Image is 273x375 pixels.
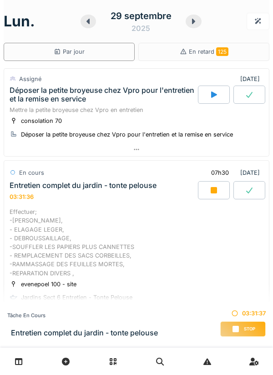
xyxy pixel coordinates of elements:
div: Mettre la petite broyeuse chez Vpro en entretien [10,106,263,114]
div: evenepoel 100 - site [21,280,76,289]
div: [DATE] [203,164,263,181]
span: 125 [216,47,228,56]
div: Tâche en cours [7,312,158,319]
h1: lun. [4,13,35,30]
div: Déposer la petite broyeuse chez Vpro pour l'entretien et la remise en service [21,130,233,139]
div: 29 septembre [111,9,172,23]
div: 2025 [131,23,150,34]
div: Par jour [54,47,85,56]
div: consolation 70 [21,117,62,125]
div: Effectuer; -[PERSON_NAME], - ELAGAGE LEGER, - DEBROUSSAILLAGE, -SOUFFLER LES PAPIERS PLUS CANNETT... [10,208,263,278]
div: Jardins Sect 6 Entretien - Tonte Pelouse [21,293,132,302]
h3: Entretien complet du jardin - tonte pelouse [11,329,158,337]
span: En retard [189,48,228,55]
div: 03:31:36 [10,193,34,200]
div: 07h30 [211,168,229,177]
div: Entretien complet du jardin - tonte pelouse [10,181,157,190]
div: Déposer la petite broyeuse chez Vpro pour l'entretien et la remise en service [10,86,196,103]
div: 03:31:37 [220,309,266,318]
span: Stop [244,326,255,332]
div: Assigné [19,75,41,83]
div: [DATE] [240,75,263,83]
div: En cours [19,168,44,177]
